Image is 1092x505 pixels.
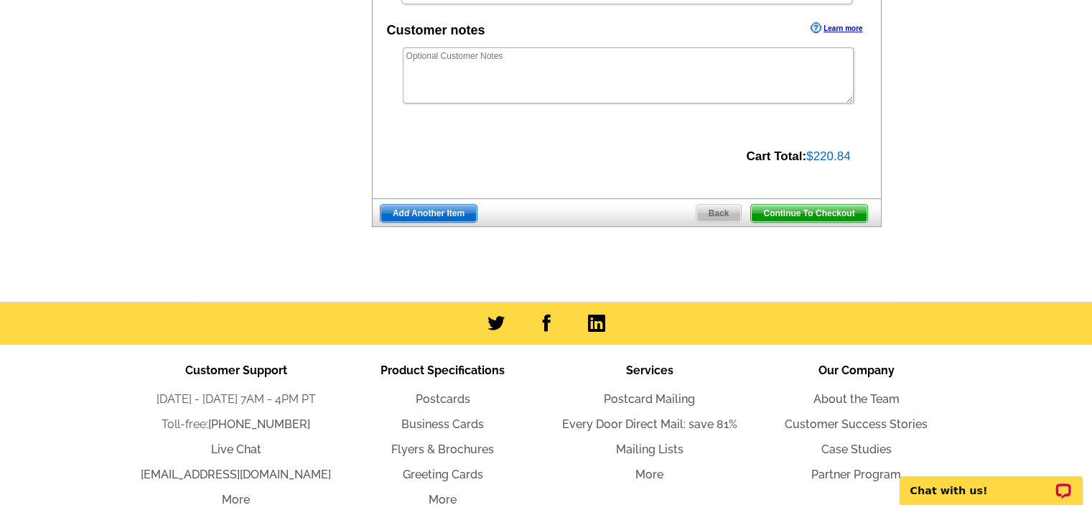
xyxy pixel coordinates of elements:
a: Mailing Lists [616,443,683,456]
a: [EMAIL_ADDRESS][DOMAIN_NAME] [141,468,331,481]
strong: Cart Total: [746,149,806,163]
span: Services [626,363,673,377]
iframe: LiveChat chat widget [890,460,1092,505]
span: Our Company [818,363,895,377]
div: Customer notes [387,21,485,40]
span: Continue To Checkout [751,205,867,222]
span: Add Another Item [381,205,477,222]
span: Customer Support [185,363,287,377]
a: Flyers & Brochures [391,443,494,456]
a: About the Team [813,392,900,406]
a: Postcard Mailing [604,392,695,406]
li: Toll-free: [133,416,340,433]
a: Live Chat [211,443,261,456]
a: Greeting Cards [403,468,483,481]
span: $220.84 [806,149,850,163]
span: Product Specifications [381,363,505,377]
li: [DATE] - [DATE] 7AM - 4PM PT [133,391,340,408]
a: Every Door Direct Mail: save 81% [562,417,737,431]
a: Business Cards [401,417,484,431]
a: More [635,468,663,481]
a: Add Another Item [380,204,477,223]
a: Back [696,204,742,223]
a: Case Studies [821,443,892,456]
a: Customer Success Stories [785,417,928,431]
a: Postcards [416,392,470,406]
a: Partner Program [811,468,901,481]
a: Learn more [811,22,862,34]
span: Back [696,205,742,222]
a: [PHONE_NUMBER] [208,417,310,431]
